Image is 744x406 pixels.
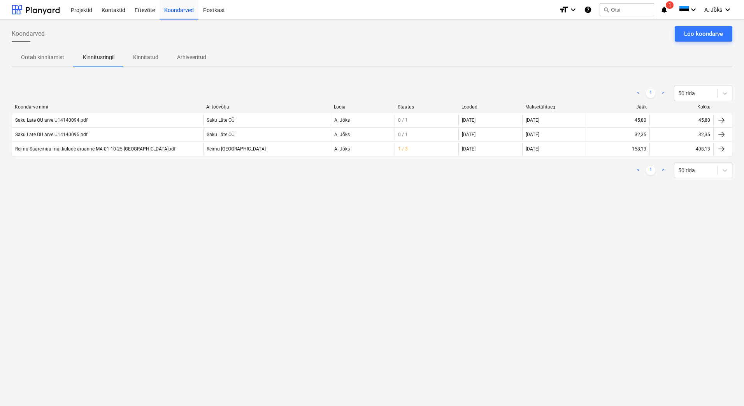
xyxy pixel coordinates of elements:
div: Maksetähtaeg [525,104,583,110]
div: 32,35 [635,132,646,137]
div: Reimu [GEOGRAPHIC_DATA] [203,143,331,155]
p: Kinnitatud [133,53,158,61]
div: 32,35 [698,132,710,137]
div: Saku Läte OÜ [203,114,331,126]
a: Page 1 is your current page [646,89,655,98]
div: 45,80 [635,117,646,123]
div: Loodud [461,104,519,110]
div: Kokku [653,104,711,110]
span: A. Jõks [704,7,722,13]
div: Jääk [589,104,647,110]
p: Ootab kinnitamist [21,53,64,61]
div: Saku Late OU arve U14140095.pdf [15,132,88,137]
a: Previous page [633,166,643,175]
span: 0 / 1 [398,132,408,137]
div: Koondarve nimi [15,104,200,110]
div: Reimu Saaremaa maj.kulude aruanne MA-01-10-25-[GEOGRAPHIC_DATA]pdf [15,146,175,152]
div: [DATE] [462,117,476,123]
a: Next page [658,166,668,175]
div: [DATE] [522,114,586,126]
div: A. Jõks [331,143,395,155]
div: [DATE] [522,143,586,155]
span: search [603,7,609,13]
div: [DATE] [522,128,586,141]
div: 158,13 [632,146,646,152]
div: 408,13 [696,146,710,152]
i: Abikeskus [584,5,592,14]
button: Otsi [600,3,654,16]
span: 1 / 3 [398,146,408,152]
a: Next page [658,89,668,98]
i: keyboard_arrow_down [569,5,578,14]
button: Loo koondarve [675,26,732,42]
span: 0 / 1 [398,117,408,123]
div: [DATE] [462,146,476,152]
div: Alltöövõtja [206,104,328,110]
i: notifications [660,5,668,14]
div: Staatus [398,104,455,110]
div: Looja [334,104,391,110]
div: Saku Late OU arve U14140094.pdf [15,117,88,123]
div: [DATE] [462,132,476,137]
p: Kinnitusringil [83,53,114,61]
i: format_size [559,5,569,14]
i: keyboard_arrow_down [689,5,698,14]
div: A. Jõks [331,128,395,141]
span: 1 [666,1,674,9]
a: Previous page [633,89,643,98]
div: A. Jõks [331,114,395,126]
a: Page 1 is your current page [646,166,655,175]
p: Arhiveeritud [177,53,206,61]
div: 45,80 [698,117,710,123]
span: Koondarved [12,29,45,38]
iframe: Chat Widget [705,369,744,406]
div: Loo koondarve [684,29,723,39]
i: keyboard_arrow_down [723,5,732,14]
div: Saku Läte OÜ [203,128,331,141]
